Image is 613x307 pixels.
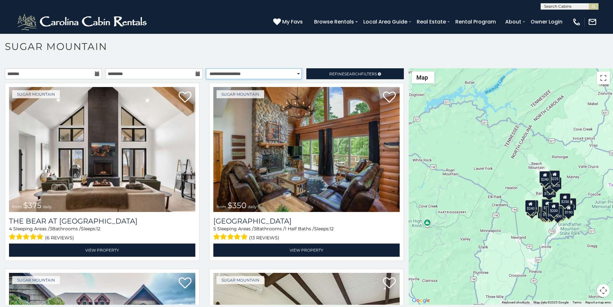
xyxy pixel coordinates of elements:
span: 12 [330,226,334,232]
div: $175 [541,206,552,218]
span: 3 [50,226,52,232]
a: Add to favorites [179,277,191,290]
div: $155 [565,198,576,210]
div: $155 [540,207,551,219]
span: Map [416,74,428,81]
div: $200 [548,202,559,215]
a: The Bear At Sugar Mountain from $375 daily [9,87,195,212]
h3: The Bear At Sugar Mountain [9,217,195,225]
span: 4 [9,226,12,232]
div: $240 [540,171,551,183]
a: Sugar Mountain [217,90,264,98]
div: $300 [542,199,553,212]
img: Google [410,296,432,305]
a: My Favs [273,18,304,26]
img: phone-regular-white.png [572,17,581,26]
div: $190 [563,204,574,216]
div: $125 [551,177,562,189]
span: (13 reviews) [249,234,279,242]
span: My Favs [282,18,303,26]
span: daily [43,204,52,209]
span: daily [248,204,257,209]
span: Refine Filters [329,72,377,76]
button: Change map style [412,72,434,83]
a: Grouse Moor Lodge from $350 daily [213,87,400,212]
img: Grouse Moor Lodge [213,87,400,212]
button: Keyboard shortcuts [502,300,530,305]
h3: Grouse Moor Lodge [213,217,400,225]
span: 1 Half Baths / [285,226,314,232]
a: Add to favorites [383,277,396,290]
button: Toggle fullscreen view [597,72,610,84]
a: Sugar Mountain [12,276,60,284]
a: Open this area in Google Maps (opens a new window) [410,296,432,305]
a: RefineSearchFilters [306,68,404,79]
a: View Property [213,244,400,257]
img: The Bear At Sugar Mountain [9,87,195,212]
a: Rental Program [452,16,499,27]
span: Map data ©2025 Google [534,301,569,304]
span: $350 [228,201,246,210]
div: $350 [546,206,557,219]
a: Report a map error [585,301,611,304]
span: (6 reviews) [45,234,74,242]
a: Real Estate [413,16,449,27]
img: mail-regular-white.png [588,17,597,26]
span: 12 [96,226,100,232]
div: $1,095 [543,185,556,197]
div: Sleeping Areas / Bathrooms / Sleeps: [9,225,195,242]
a: [GEOGRAPHIC_DATA] [213,217,400,225]
a: Owner Login [527,16,566,27]
span: $375 [23,201,42,210]
span: 5 [213,226,216,232]
a: Local Area Guide [360,16,411,27]
a: Terms [572,301,581,304]
div: $190 [542,199,553,211]
div: $240 [525,200,536,212]
a: About [502,16,525,27]
a: Sugar Mountain [217,276,264,284]
button: Map camera controls [597,284,610,297]
a: Add to favorites [383,91,396,104]
span: from [217,204,226,209]
span: from [12,204,22,209]
a: Sugar Mountain [12,90,60,98]
div: Sleeping Areas / Bathrooms / Sleeps: [213,225,400,242]
div: $225 [549,170,560,183]
span: Search [344,72,361,76]
span: 3 [254,226,256,232]
a: The Bear At [GEOGRAPHIC_DATA] [9,217,195,225]
a: Browse Rentals [311,16,357,27]
a: View Property [9,244,195,257]
img: White-1-2.png [16,12,150,32]
div: $195 [555,206,566,218]
a: Add to favorites [179,91,191,104]
div: $250 [560,193,571,206]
